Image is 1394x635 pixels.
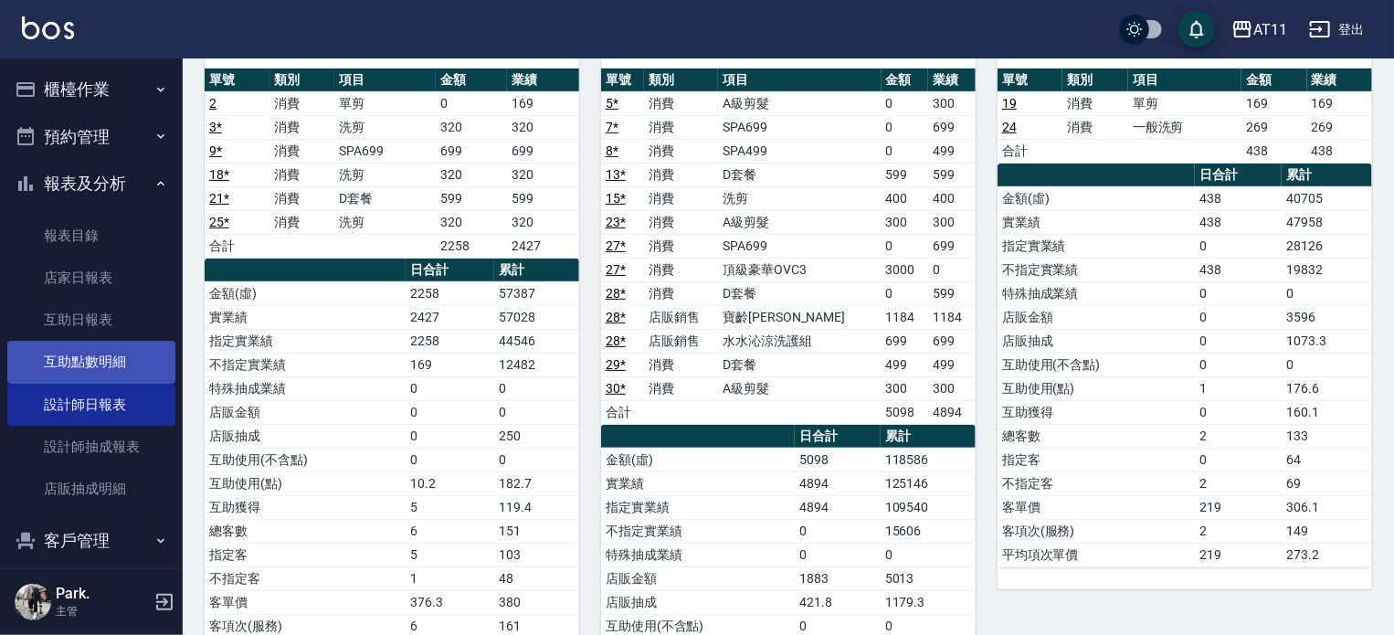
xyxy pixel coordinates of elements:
td: 互助使用(不含點) [205,448,406,471]
td: 3596 [1282,305,1372,329]
td: 300 [928,376,976,400]
td: 300 [882,210,929,234]
td: 洗剪 [334,115,435,139]
td: 699 [928,234,976,258]
td: 438 [1307,139,1373,163]
td: 0 [1195,400,1282,424]
td: 5098 [795,448,881,471]
td: 0 [882,139,929,163]
td: 2 [1195,471,1282,495]
td: 0 [795,543,881,566]
td: 47958 [1282,210,1372,234]
td: 376.3 [406,590,494,614]
th: 單號 [601,69,644,92]
h5: Park. [56,585,149,603]
td: 400 [928,186,976,210]
td: SPA699 [334,139,435,163]
td: D套餐 [718,281,881,305]
td: 300 [882,376,929,400]
td: 0 [882,234,929,258]
td: 總客數 [205,519,406,543]
td: SPA499 [718,139,881,163]
td: 269 [1241,115,1306,139]
td: 438 [1195,210,1282,234]
th: 日合計 [795,425,881,449]
td: 699 [507,139,579,163]
td: 消費 [644,210,718,234]
td: 438 [1195,186,1282,210]
th: 日合計 [1195,164,1282,187]
th: 業績 [928,69,976,92]
td: 消費 [644,163,718,186]
td: 指定實業績 [998,234,1195,258]
img: Logo [22,16,74,39]
a: 24 [1002,120,1017,134]
td: 消費 [644,258,718,281]
td: 269 [1307,115,1373,139]
td: 125146 [881,471,976,495]
td: 互助獲得 [998,400,1195,424]
td: 44546 [494,329,579,353]
td: 消費 [644,353,718,376]
td: 182.7 [494,471,579,495]
td: 10.2 [406,471,494,495]
td: 客項次(服務) [998,519,1195,543]
td: 互助使用(點) [205,471,406,495]
button: 登出 [1302,13,1372,47]
table: a dense table [601,69,976,425]
a: 互助日報表 [7,299,175,341]
td: 0 [928,258,976,281]
td: 店販金額 [601,566,795,590]
td: 133 [1282,424,1372,448]
td: 消費 [644,186,718,210]
td: 169 [406,353,494,376]
td: A級剪髮 [718,210,881,234]
td: 0 [494,376,579,400]
td: 0 [882,91,929,115]
td: 5098 [882,400,929,424]
td: 消費 [644,234,718,258]
button: 報表及分析 [7,160,175,207]
td: 總客數 [998,424,1195,448]
button: 櫃檯作業 [7,66,175,113]
th: 金額 [436,69,508,92]
td: 消費 [644,115,718,139]
td: 消費 [269,139,334,163]
td: 消費 [269,115,334,139]
a: 設計師日報表 [7,384,175,426]
table: a dense table [205,69,579,259]
td: 400 [882,186,929,210]
td: 0 [1195,329,1282,353]
td: 5 [406,543,494,566]
th: 項目 [334,69,435,92]
a: 19 [1002,96,1017,111]
td: 69 [1282,471,1372,495]
td: 64 [1282,448,1372,471]
td: 499 [928,353,976,376]
td: 單剪 [1128,91,1241,115]
td: 169 [507,91,579,115]
img: Person [15,584,51,620]
td: 169 [1307,91,1373,115]
td: D套餐 [334,186,435,210]
th: 累計 [494,259,579,282]
td: 0 [1195,448,1282,471]
td: 消費 [644,376,718,400]
table: a dense table [998,69,1372,164]
td: 300 [928,210,976,234]
td: 金額(虛) [998,186,1195,210]
td: 320 [436,115,508,139]
td: 40705 [1282,186,1372,210]
td: 421.8 [795,590,881,614]
td: 0 [1282,353,1372,376]
td: 洗剪 [334,163,435,186]
th: 類別 [269,69,334,92]
td: 消費 [269,91,334,115]
td: 599 [928,163,976,186]
td: 指定客 [205,543,406,566]
td: 300 [928,91,976,115]
td: 消費 [644,91,718,115]
td: 169 [1241,91,1306,115]
td: 48 [494,566,579,590]
td: 0 [882,115,929,139]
